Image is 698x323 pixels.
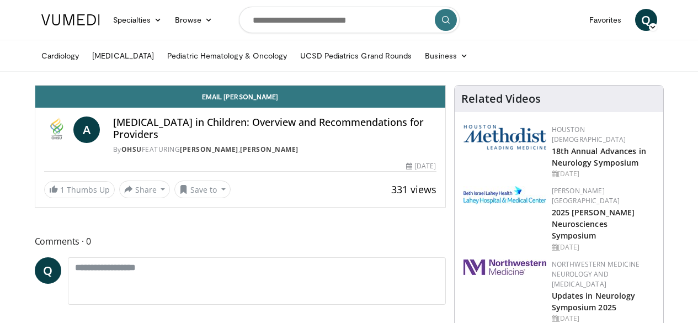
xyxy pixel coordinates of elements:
button: Share [119,181,170,198]
span: Comments 0 [35,234,446,248]
a: Northwestern Medicine Neurology and [MEDICAL_DATA] [552,260,640,289]
img: OHSU [44,117,69,143]
div: By FEATURING , [113,145,436,155]
a: UCSD Pediatrics Grand Rounds [294,45,418,67]
h4: Related Videos [461,92,541,105]
img: e7977282-282c-4444-820d-7cc2733560fd.jpg.150x105_q85_autocrop_double_scale_upscale_version-0.2.jpg [463,186,546,204]
a: Business [418,45,475,67]
button: Save to [174,181,231,198]
a: Q [635,9,657,31]
div: [DATE] [552,169,654,179]
img: VuMedi Logo [41,14,100,25]
a: [PERSON_NAME][GEOGRAPHIC_DATA] [552,186,620,205]
a: Email [PERSON_NAME] [35,86,445,108]
a: Favorites [583,9,628,31]
a: OHSU [121,145,142,154]
div: [DATE] [406,161,436,171]
a: Specialties [106,9,169,31]
a: 18th Annual Advances in Neurology Symposium [552,146,646,168]
span: 331 views [391,183,436,196]
a: Q [35,257,61,284]
a: 1 Thumbs Up [44,181,115,198]
a: Updates in Neurology Symposium 2025 [552,290,636,313]
a: Browse [168,9,219,31]
a: [PERSON_NAME] [180,145,238,154]
h4: [MEDICAL_DATA] in Children: Overview and Recommendations for Providers [113,117,436,140]
a: Houston [DEMOGRAPHIC_DATA] [552,125,626,144]
a: Pediatric Hematology & Oncology [161,45,294,67]
input: Search topics, interventions [239,7,460,33]
a: Cardiology [35,45,86,67]
a: [MEDICAL_DATA] [86,45,161,67]
a: 2025 [PERSON_NAME] Neurosciences Symposium [552,207,635,241]
a: [PERSON_NAME] [240,145,299,154]
a: A [73,117,100,143]
img: 2a462fb6-9365-492a-ac79-3166a6f924d8.png.150x105_q85_autocrop_double_scale_upscale_version-0.2.jpg [463,260,546,275]
img: 5e4488cc-e109-4a4e-9fd9-73bb9237ee91.png.150x105_q85_autocrop_double_scale_upscale_version-0.2.png [463,125,546,150]
div: [DATE] [552,242,654,252]
span: 1 [60,184,65,195]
